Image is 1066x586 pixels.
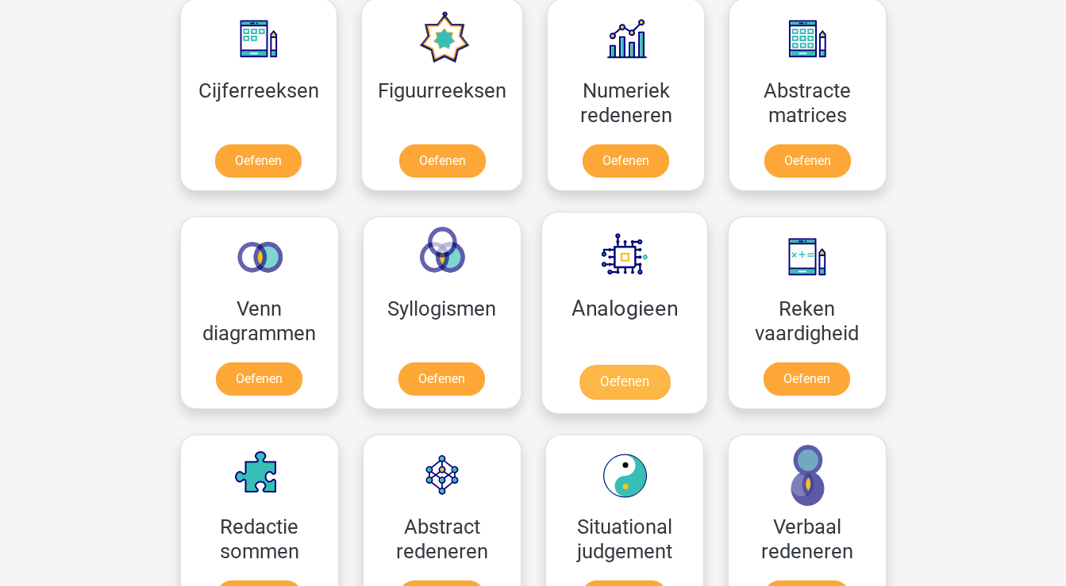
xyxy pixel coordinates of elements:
[579,365,669,400] a: Oefenen
[398,362,485,396] a: Oefenen
[583,144,669,178] a: Oefenen
[764,362,850,396] a: Oefenen
[764,144,851,178] a: Oefenen
[215,144,302,178] a: Oefenen
[399,144,486,178] a: Oefenen
[216,362,302,396] a: Oefenen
